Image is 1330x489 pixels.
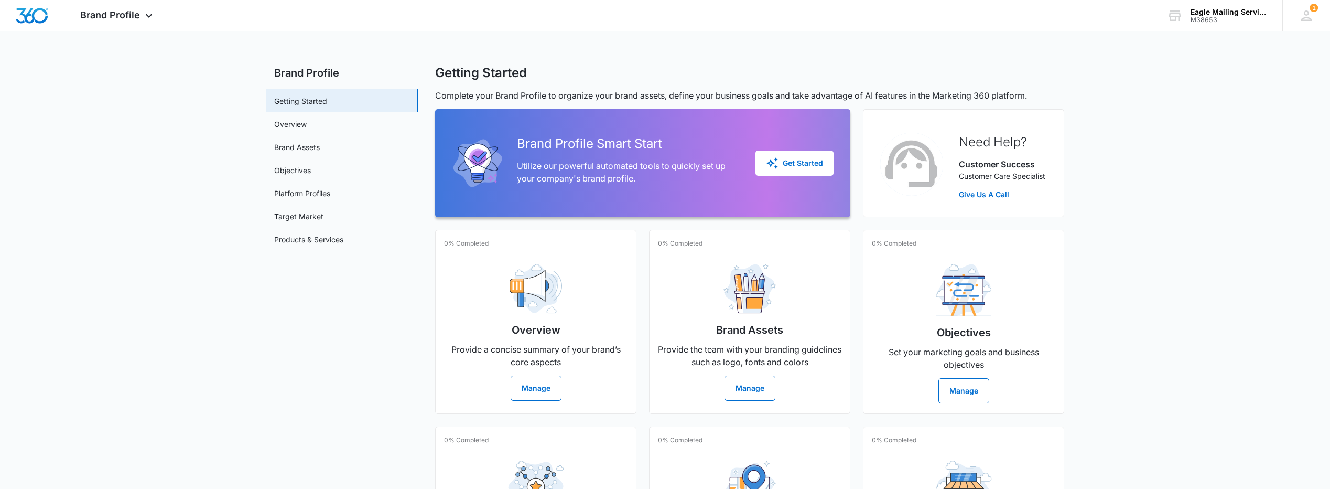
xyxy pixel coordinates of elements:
[755,151,834,176] button: Get Started
[274,119,307,130] a: Overview
[766,157,823,169] div: Get Started
[1191,8,1267,16] div: account name
[444,239,489,248] p: 0% Completed
[274,211,323,222] a: Target Market
[1310,4,1318,12] div: notifications count
[435,65,527,81] h1: Getting Started
[444,343,628,368] p: Provide a concise summary of your brand’s core aspects
[959,158,1045,171] p: Customer Success
[274,165,311,176] a: Objectives
[872,346,1055,371] p: Set your marketing goals and business objectives
[517,160,739,185] p: Utilize our powerful automated tools to quickly set up your company's brand profile.
[1310,4,1318,12] span: 1
[512,322,560,338] h2: Overview
[938,378,989,403] button: Manage
[725,376,775,401] button: Manage
[274,188,330,199] a: Platform Profiles
[274,95,327,107] a: Getting Started
[435,230,636,414] a: 0% CompletedOverviewProvide a concise summary of your brand’s core aspectsManage
[266,65,418,81] h2: Brand Profile
[517,134,739,153] h2: Brand Profile Smart Start
[1191,16,1267,24] div: account id
[649,230,850,414] a: 0% CompletedBrand AssetsProvide the team with your branding guidelines such as logo, fonts and co...
[872,239,916,248] p: 0% Completed
[80,9,140,20] span: Brand Profile
[511,376,561,401] button: Manage
[863,230,1064,414] a: 0% CompletedObjectivesSet your marketing goals and business objectivesManage
[658,343,841,368] p: Provide the team with your branding guidelines such as logo, fonts and colors
[959,189,1045,200] a: Give Us A Call
[880,133,943,196] img: Customer Success
[658,239,702,248] p: 0% Completed
[274,142,320,153] a: Brand Assets
[959,133,1045,152] h2: Need Help?
[872,435,916,445] p: 0% Completed
[716,322,783,338] h2: Brand Assets
[658,435,702,445] p: 0% Completed
[959,171,1045,182] p: Customer Care Specialist
[274,234,343,245] a: Products & Services
[937,325,991,341] h2: Objectives
[435,89,1064,102] p: Complete your Brand Profile to organize your brand assets, define your business goals and take ad...
[444,435,489,445] p: 0% Completed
